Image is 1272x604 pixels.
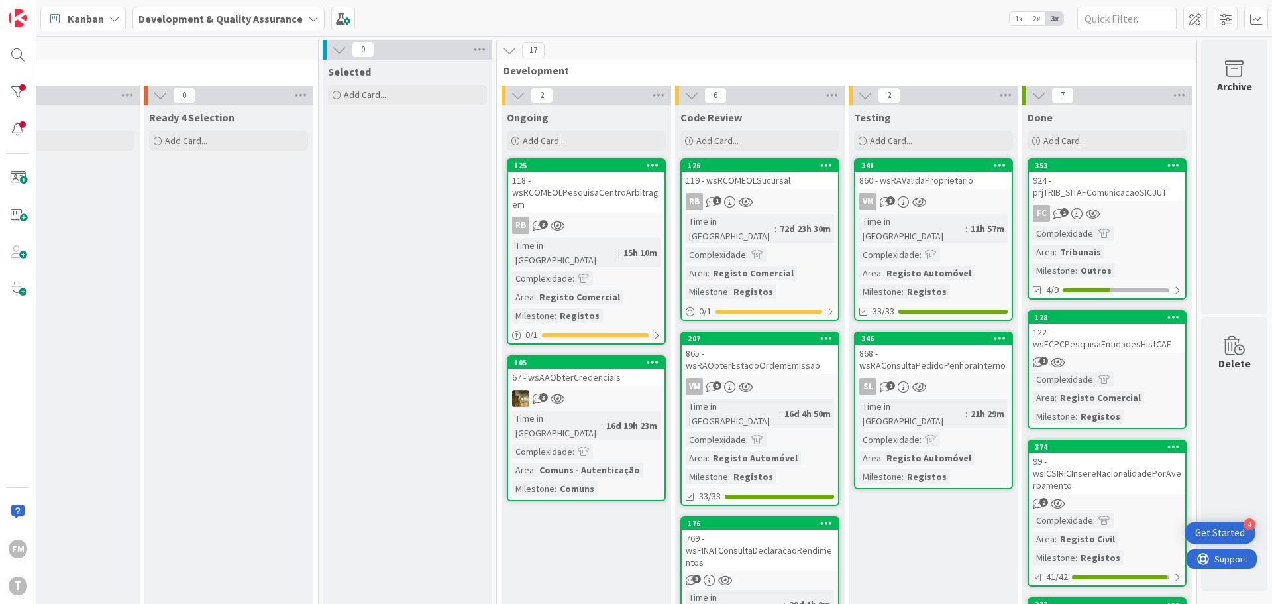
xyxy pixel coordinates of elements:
span: : [1055,532,1057,546]
div: Area [1033,391,1055,405]
span: 17 [522,42,545,58]
span: 0 [352,42,374,58]
div: 860 - wsRAValidaProprietario [855,172,1012,189]
span: Add Card... [523,135,565,147]
div: RB [512,217,529,234]
div: Time in [GEOGRAPHIC_DATA] [512,238,618,267]
span: Add Card... [344,89,386,101]
div: Registo Comercial [1057,391,1144,405]
span: 2x [1028,12,1045,25]
div: 10567 - wsAAObterCredenciais [508,357,664,386]
div: 868 - wsRAConsultaPedidoPenhoraInterno [855,345,1012,374]
div: 346 [855,333,1012,345]
div: 118 - wsRCOMEOLPesquisaCentroArbitragem [508,172,664,213]
div: 769 - wsFINATConsultaDeclaracaoRendimentos [682,530,838,571]
img: JC [512,390,529,407]
div: T [9,577,27,595]
div: Area [859,266,881,280]
div: Complexidade [1033,372,1093,387]
div: Complexidade [686,432,746,447]
div: Registos [730,469,776,484]
div: Area [686,266,708,280]
div: 176 [682,518,838,530]
div: 16d 4h 50m [781,406,834,421]
div: Milestone [512,481,555,496]
div: 128122 - wsFCPCPesquisaEntidadesHistCAE [1029,312,1185,353]
div: FC [1029,205,1185,222]
span: 2 [1039,498,1048,507]
div: 15h 10m [620,245,661,260]
div: Time in [GEOGRAPHIC_DATA] [512,411,601,440]
span: : [1093,513,1095,528]
div: 341860 - wsRAValidaProprietario [855,160,1012,189]
div: 128 [1035,313,1185,322]
div: 353924 - prjTRIB_SITAFComunicacaoSICJUT [1029,160,1185,201]
div: Time in [GEOGRAPHIC_DATA] [686,214,774,243]
div: 176769 - wsFINATConsultaDeclaracaoRendimentos [682,518,838,571]
div: 21h 29m [967,406,1008,421]
div: Milestone [686,284,728,299]
div: 374 [1029,441,1185,453]
div: VM [859,193,876,210]
div: Area [512,290,534,304]
span: Add Card... [696,135,739,147]
span: : [1075,409,1077,424]
div: Registos [904,284,950,299]
div: 72d 23h 30m [776,221,834,236]
div: RB [682,193,838,210]
div: FC [1033,205,1050,222]
div: Complexidade [859,432,920,447]
div: Milestone [859,284,902,299]
img: Visit kanbanzone.com [9,9,27,27]
div: Milestone [512,308,555,323]
div: 374 [1035,442,1185,452]
span: Testing [854,111,891,124]
span: Ready 4 Selection [149,111,235,124]
div: 122 - wsFCPCPesquisaEntidadesHistCAE [1029,324,1185,353]
div: 128 [1029,312,1185,324]
span: 3 [692,575,701,583]
span: : [746,432,748,447]
span: 7 [1051,88,1074,103]
div: JC [508,390,664,407]
span: Kanban [68,11,104,27]
span: 6 [704,88,727,103]
span: Add Card... [1043,135,1086,147]
div: VM [686,378,703,395]
span: 1 [713,196,721,205]
div: 99 - wsICSIRICInsereNacionalidadePorAverbamento [1029,453,1185,494]
span: Selected [328,65,371,78]
div: Complexidade [512,444,572,459]
div: 126 [682,160,838,172]
div: 4 [1244,518,1255,530]
div: Registos [730,284,776,299]
span: : [902,284,904,299]
div: 346868 - wsRAConsultaPedidoPenhoraInterno [855,333,1012,374]
div: Registo Civil [1057,532,1118,546]
div: 207865 - wsRAObterEstadoOrdemEmissao [682,333,838,374]
span: : [774,221,776,236]
div: 341 [855,160,1012,172]
span: : [1055,391,1057,405]
span: Support [28,2,60,18]
div: Registo Comercial [710,266,797,280]
span: : [920,432,922,447]
span: : [555,481,556,496]
div: 341 [861,161,1012,170]
span: : [881,451,883,465]
div: 865 - wsRAObterEstadoOrdemEmissao [682,345,838,374]
span: : [746,247,748,262]
div: 353 [1029,160,1185,172]
div: 67 - wsAAObterCredenciais [508,369,664,386]
span: 1 [886,381,895,390]
span: : [1075,263,1077,278]
div: Milestone [686,469,728,484]
div: Area [512,463,534,477]
div: 11h 57m [967,221,1008,236]
span: Ongoing [507,111,549,124]
div: Registos [1077,550,1124,565]
span: : [601,418,603,433]
span: : [555,308,556,323]
div: Milestone [1033,409,1075,424]
span: : [1055,245,1057,259]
